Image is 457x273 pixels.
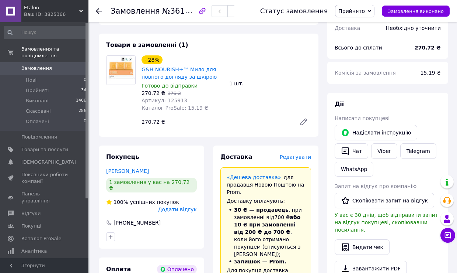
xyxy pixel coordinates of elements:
span: Etalon [24,4,79,11]
div: 270,72 ₴ [139,117,293,127]
span: Замовлення [21,65,52,72]
span: Всього до сплати [335,45,382,51]
span: 376 ₴ [168,91,181,96]
div: 1 шт. [226,78,314,89]
span: Редагувати [280,154,311,160]
a: WhatsApp [335,162,373,177]
span: Прийняті [26,87,49,94]
span: 286 [79,108,86,115]
span: Панель управління [21,191,68,204]
span: №361617201 [162,6,214,16]
span: Скасовані [26,108,51,115]
span: Нові [26,77,36,83]
span: Виконані [26,98,49,104]
span: Покупець [106,153,139,160]
span: 0 [84,77,86,83]
a: «Дешева доставка» [227,174,281,180]
span: Оплачені [26,118,49,125]
div: 1 замовлення у вас на 270,72 ₴ [106,178,197,192]
a: Редагувати [296,115,311,129]
div: Доставку оплачують: [227,197,305,205]
span: Артикул: 125913 [142,98,187,103]
button: Замовлення виконано [382,6,450,17]
span: Доставка [220,153,252,160]
div: Статус замовлення [260,7,328,15]
span: Запит на відгук про компанію [335,183,416,189]
span: Готово до відправки [142,83,198,89]
span: Каталог ProSale: 15.19 ₴ [142,105,208,111]
span: або 10 ₴ при замовленні від 200 ₴ до 700 ₴ [234,214,300,235]
button: Чат з покупцем [440,228,455,243]
span: Показники роботи компанії [21,171,68,185]
span: Товари в замовленні (1) [106,41,188,48]
div: успішних покупок [106,198,179,206]
div: Повернутися назад [96,7,102,15]
span: залишок — Prom. [234,259,286,265]
span: Замовлення [111,7,160,16]
a: [PERSON_NAME] [106,168,149,174]
span: Відгуки [21,210,41,217]
button: Видати чек [335,239,390,255]
span: Дії [335,100,344,108]
input: Пошук [4,26,87,39]
a: Viber [371,143,397,159]
div: - 28% [142,55,163,64]
button: Чат [335,143,368,159]
span: Замовлення виконано [388,8,444,14]
img: G&H NOURISH+™ Мило для повного догляду за шкірою [107,56,135,85]
a: G&H NOURISH+™ Мило для повного догляду за шкірою [142,66,217,80]
div: Необхідно уточнити [381,20,445,36]
li: , при замовленні від 700 ₴ , коли його отримано покупцем (списуються з [PERSON_NAME]); [227,206,305,258]
span: 30 ₴ — продавець [234,207,289,213]
span: [DEMOGRAPHIC_DATA] [21,159,76,165]
span: 270,72 ₴ [142,90,165,96]
span: Покупці [21,223,41,229]
span: Аналітика [21,248,47,255]
button: Надіслати інструкцію [335,125,417,140]
span: 34 [81,87,86,94]
b: 270.72 ₴ [415,45,441,51]
span: 0 [84,118,86,125]
button: Скопіювати запит на відгук [335,193,434,208]
span: Товари та послуги [21,146,68,153]
span: 15.19 ₴ [421,70,441,76]
a: Telegram [400,143,436,159]
span: Додати відгук [158,207,197,212]
div: для продавця Новою Поштою на Prom. [227,174,305,196]
span: Доставка [335,25,360,31]
span: Оплата [106,266,131,273]
span: Повідомлення [21,134,57,140]
span: Каталог ProSale [21,235,61,242]
span: Написати покупцеві [335,115,390,121]
div: [PHONE_NUMBER] [113,219,161,226]
span: 100% [114,199,128,205]
span: Замовлення та повідомлення [21,46,88,59]
div: Ваш ID: 3825366 [24,11,88,18]
span: Комісія за замовлення [335,70,396,76]
span: Прийнято [338,8,365,14]
span: 1406 [76,98,86,104]
span: У вас є 30 днів, щоб відправити запит на відгук покупцеві, скопіювавши посилання. [335,212,438,233]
